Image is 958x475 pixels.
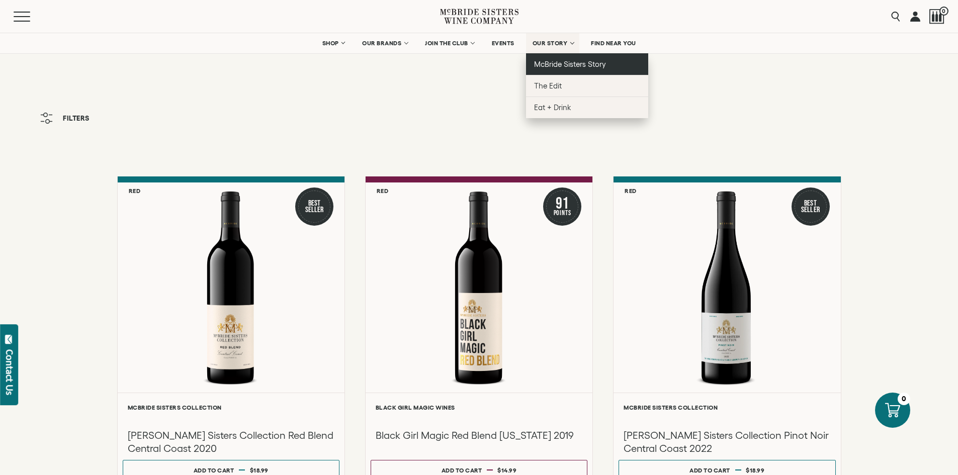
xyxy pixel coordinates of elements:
h3: [PERSON_NAME] Sisters Collection Pinot Noir Central Coast 2022 [624,429,830,455]
span: 0 [939,7,948,16]
div: 0 [898,393,910,405]
h6: Red [377,187,389,194]
span: EVENTS [492,40,514,47]
span: $18.99 [250,467,269,473]
h3: Black Girl Magic Red Blend [US_STATE] 2019 [376,429,582,442]
a: FIND NEAR YOU [584,33,643,53]
span: JOIN THE CLUB [425,40,468,47]
a: SHOP [315,33,351,53]
a: EVENTS [485,33,521,53]
a: The Edit [526,75,648,97]
span: OUR STORY [533,40,568,47]
span: McBride Sisters Story [534,60,606,68]
h6: Red [129,187,141,194]
span: $14.99 [497,467,516,473]
h6: Black Girl Magic Wines [376,404,582,411]
span: The Edit [534,81,562,90]
h6: Red [625,187,637,194]
div: Contact Us [5,349,15,395]
span: $18.99 [746,467,764,473]
h6: McBride Sisters Collection [128,404,334,411]
a: JOIN THE CLUB [418,33,480,53]
span: SHOP [322,40,339,47]
h3: [PERSON_NAME] Sisters Collection Red Blend Central Coast 2020 [128,429,334,455]
span: Eat + Drink [534,103,571,112]
h6: McBride Sisters Collection [624,404,830,411]
span: FIND NEAR YOU [591,40,636,47]
a: OUR STORY [526,33,580,53]
button: Filters [35,108,95,129]
span: Filters [63,115,90,122]
button: Mobile Menu Trigger [14,12,50,22]
a: Eat + Drink [526,97,648,118]
a: McBride Sisters Story [526,53,648,75]
a: OUR BRANDS [356,33,413,53]
span: OUR BRANDS [362,40,401,47]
